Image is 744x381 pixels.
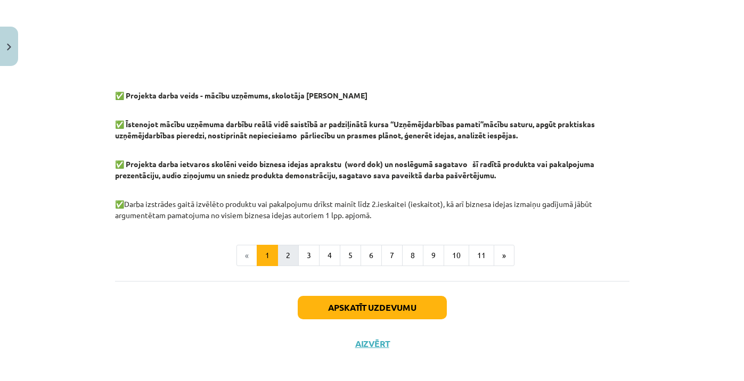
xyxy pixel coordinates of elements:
button: Apskatīt uzdevumu [298,296,447,319]
button: 11 [469,245,494,266]
button: 6 [361,245,382,266]
b: Projekta darba veids - mācību uzņēmums, skolotāja [PERSON_NAME] [126,90,367,100]
nav: Page navigation example [115,245,629,266]
button: 3 [298,245,320,266]
p: ✅ [115,79,629,101]
p: ✅ [115,107,629,141]
button: 2 [277,245,299,266]
b: Projekta darba ietvaros skolēni veido biznesa idejas aprakstu (word dok) un noslēgumā sagatavo šī... [115,159,594,180]
button: 4 [319,245,340,266]
button: 7 [381,245,403,266]
button: 8 [402,245,423,266]
button: Aizvērt [352,338,393,349]
b: Īstenojot mācību uzņēmuma darbību reālā vidē saistībā ar padziļinātā kursa “Uzņēmējdarbības pamat... [115,119,595,140]
button: » [494,245,514,266]
button: 1 [257,245,278,266]
p: ✅ [115,147,629,181]
button: 9 [423,245,444,266]
button: 10 [444,245,469,266]
p: ✅ Darba izstrādes gaitā izvēlēto produktu vai pakalpojumu drīkst mainīt līdz 2.ieskaitei (ieskait... [115,187,629,221]
img: icon-close-lesson-0947bae3869378f0d4975bcd49f059093ad1ed9edebbc8119c70593378902aed.svg [7,44,11,51]
button: 5 [340,245,361,266]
